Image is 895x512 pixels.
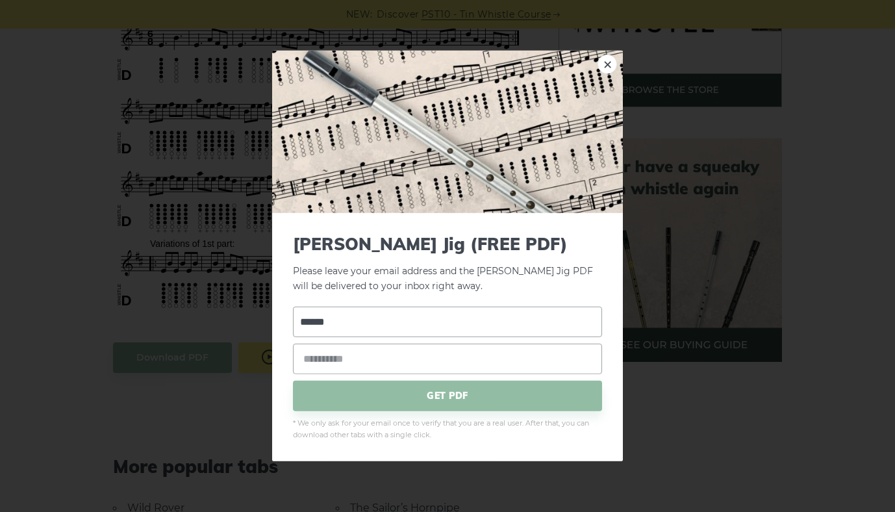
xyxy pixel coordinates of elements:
span: * We only ask for your email once to verify that you are a real user. After that, you can downloa... [293,417,602,441]
span: GET PDF [293,380,602,411]
span: [PERSON_NAME] Jig (FREE PDF) [293,234,602,254]
img: Tin Whistle Tab Preview [272,51,623,213]
a: × [598,55,617,74]
p: Please leave your email address and the [PERSON_NAME] Jig PDF will be delivered to your inbox rig... [293,234,602,294]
